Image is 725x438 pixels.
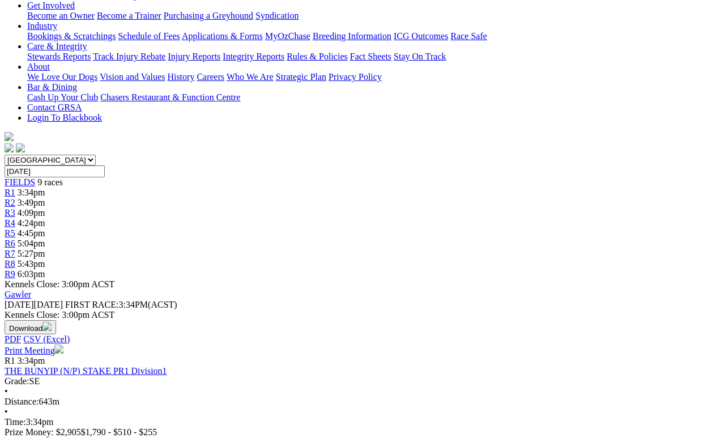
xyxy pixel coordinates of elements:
[5,300,34,309] span: [DATE]
[313,31,391,41] a: Breeding Information
[450,31,487,41] a: Race Safe
[5,334,21,344] a: PDF
[5,427,720,437] div: Prize Money: $2,905
[394,52,446,61] a: Stay On Track
[5,143,14,152] img: facebook.svg
[97,11,161,20] a: Become a Trainer
[18,239,45,248] span: 5:04pm
[27,113,102,122] a: Login To Blackbook
[27,41,87,51] a: Care & Integrity
[5,290,31,299] a: Gawler
[27,11,95,20] a: Become an Owner
[5,397,720,407] div: 643m
[5,177,35,187] a: FIELDS
[5,198,15,207] a: R2
[182,31,263,41] a: Applications & Forms
[93,52,165,61] a: Track Injury Rebate
[5,239,15,248] a: R6
[164,11,253,20] a: Purchasing a Greyhound
[5,132,14,141] img: logo-grsa-white.png
[18,228,45,238] span: 4:45pm
[5,334,720,345] div: Download
[5,269,15,279] a: R9
[100,92,240,102] a: Chasers Restaurant & Function Centre
[100,72,165,82] a: Vision and Values
[5,310,720,320] div: Kennels Close: 3:00pm ACST
[42,322,52,331] img: download.svg
[18,259,45,269] span: 5:43pm
[168,52,220,61] a: Injury Reports
[5,366,167,376] a: THE BUNYIP (N/P) STAKE PR1 Division1
[27,92,720,103] div: Bar & Dining
[27,21,57,31] a: Industry
[287,52,348,61] a: Rules & Policies
[5,397,39,406] span: Distance:
[65,300,177,309] span: 3:34PM(ACST)
[27,92,98,102] a: Cash Up Your Club
[5,218,15,228] a: R4
[27,72,97,82] a: We Love Our Dogs
[5,417,720,427] div: 3:34pm
[5,386,8,396] span: •
[27,52,91,61] a: Stewards Reports
[5,407,8,416] span: •
[18,269,45,279] span: 6:03pm
[54,345,63,354] img: printer.svg
[27,31,116,41] a: Bookings & Scratchings
[5,208,15,218] a: R3
[5,320,56,334] button: Download
[223,52,284,61] a: Integrity Reports
[227,72,274,82] a: Who We Are
[394,31,448,41] a: ICG Outcomes
[265,31,310,41] a: MyOzChase
[276,72,326,82] a: Strategic Plan
[5,376,29,386] span: Grade:
[5,249,15,258] a: R7
[5,417,26,427] span: Time:
[5,300,63,309] span: [DATE]
[18,249,45,258] span: 5:27pm
[27,1,75,10] a: Get Involved
[81,427,157,437] span: $1,790 - $510 - $255
[27,11,720,21] div: Get Involved
[5,259,15,269] a: R8
[37,177,63,187] span: 9 races
[27,62,50,71] a: About
[18,356,45,365] span: 3:34pm
[27,52,720,62] div: Care & Integrity
[5,279,114,289] span: Kennels Close: 3:00pm ACST
[18,198,45,207] span: 3:49pm
[5,356,15,365] span: R1
[5,376,720,386] div: SE
[18,218,45,228] span: 4:24pm
[27,82,77,92] a: Bar & Dining
[197,72,224,82] a: Careers
[5,228,15,238] a: R5
[329,72,382,82] a: Privacy Policy
[16,143,25,152] img: twitter.svg
[255,11,298,20] a: Syndication
[27,31,720,41] div: Industry
[5,188,15,197] a: R1
[27,72,720,82] div: About
[167,72,194,82] a: History
[18,188,45,197] span: 3:34pm
[65,300,118,309] span: FIRST RACE:
[27,103,82,112] a: Contact GRSA
[5,346,63,355] a: Print Meeting
[5,165,105,177] input: Select date
[18,208,45,218] span: 4:09pm
[118,31,180,41] a: Schedule of Fees
[350,52,391,61] a: Fact Sheets
[23,334,70,344] a: CSV (Excel)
